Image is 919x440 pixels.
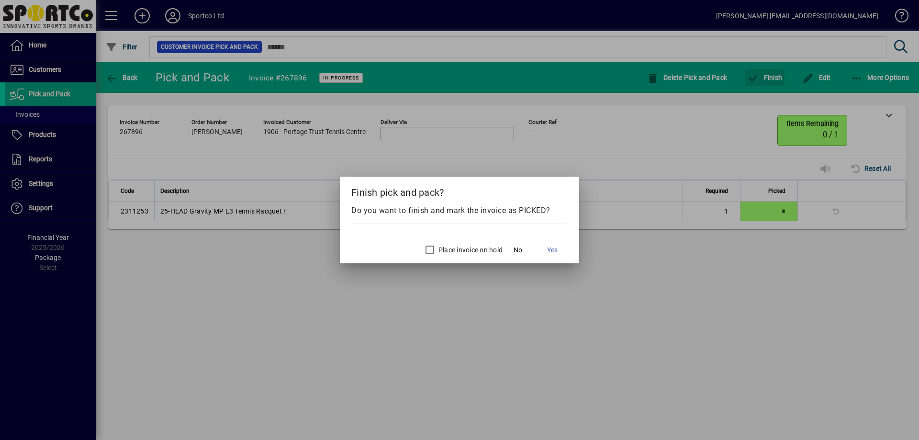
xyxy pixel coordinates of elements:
[437,245,503,255] label: Place invoice on hold
[503,241,533,259] button: No
[537,241,568,259] button: Yes
[351,205,568,216] div: Do you want to finish and mark the invoice as PICKED?
[514,245,522,255] span: No
[547,245,558,255] span: Yes
[340,177,579,204] h2: Finish pick and pack?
